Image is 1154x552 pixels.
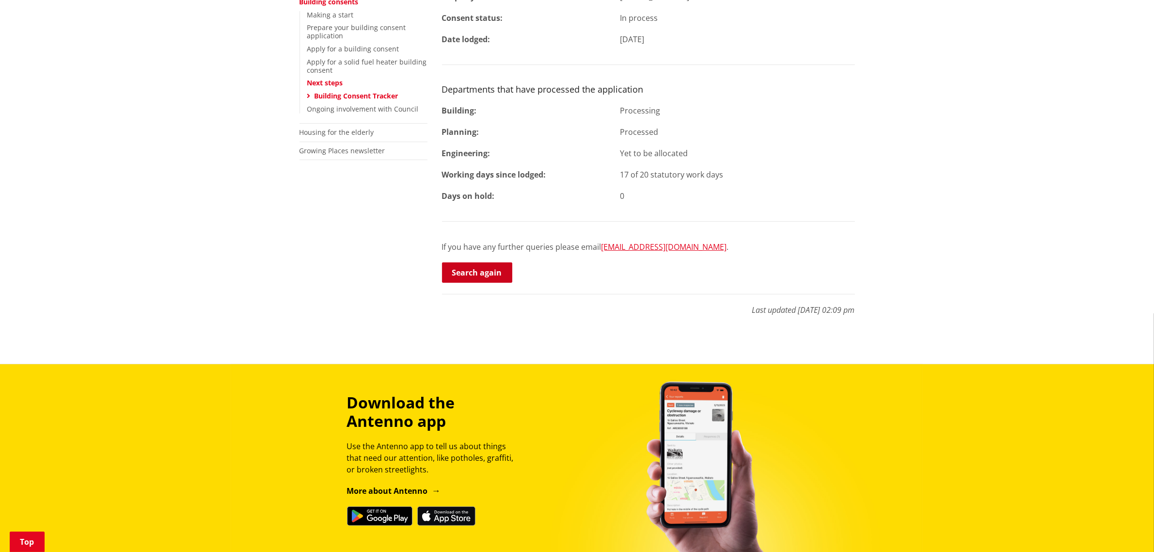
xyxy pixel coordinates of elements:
[613,126,862,138] div: Processed
[601,242,727,252] a: [EMAIL_ADDRESS][DOMAIN_NAME]
[347,440,522,475] p: Use the Antenno app to tell us about things that need our attention, like potholes, graffiti, or ...
[442,191,495,201] strong: Days on hold:
[442,169,546,180] strong: Working days since lodged:
[442,84,855,95] h3: Departments that have processed the application
[307,10,354,19] a: Making a start
[442,13,503,23] strong: Consent status:
[613,169,862,180] div: 17 of 20 statutory work days
[307,78,343,87] a: Next steps
[442,105,477,116] strong: Building:
[347,486,441,496] a: More about Antenno
[307,104,419,114] a: Ongoing involvement with Council
[307,44,399,53] a: Apply for a building consent
[613,105,862,116] div: Processing
[613,190,862,202] div: 0
[613,12,862,24] div: In process
[300,128,374,137] a: Housing for the elderly
[442,34,490,45] strong: Date lodged:
[307,57,427,75] a: Apply for a solid fuel heater building consent​
[442,262,512,283] a: Search again
[347,393,522,431] h3: Download the Antenno app
[613,33,862,45] div: [DATE]
[442,241,855,253] p: If you have any further queries please email .
[442,127,479,137] strong: Planning:
[315,91,398,100] a: Building Consent Tracker
[442,294,855,316] p: Last updated [DATE] 02:09 pm
[442,148,490,159] strong: Engineering:
[417,506,475,526] img: Download on the App Store
[300,146,385,155] a: Growing Places newsletter
[10,532,45,552] a: Top
[307,23,406,40] a: Prepare your building consent application
[613,147,862,159] div: Yet to be allocated
[1109,511,1144,546] iframe: Messenger Launcher
[347,506,412,526] img: Get it on Google Play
